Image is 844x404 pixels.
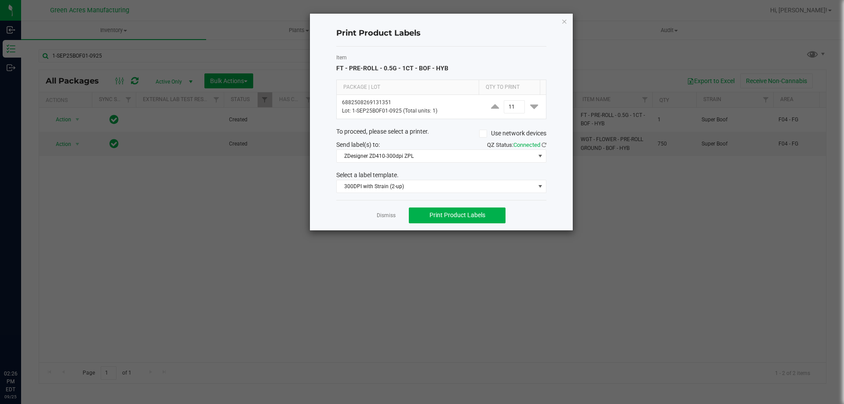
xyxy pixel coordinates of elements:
th: Qty to Print [479,80,540,95]
label: Use network devices [479,129,546,138]
button: Print Product Labels [409,207,506,223]
p: Lot: 1-SEP25BOF01-0925 (Total units: 1) [342,107,478,115]
h4: Print Product Labels [336,28,546,39]
a: Dismiss [377,212,396,219]
th: Package | Lot [337,80,479,95]
span: ZDesigner ZD410-300dpi ZPL [337,150,535,162]
span: Connected [513,142,540,148]
span: QZ Status: [487,142,546,148]
span: Send label(s) to: [336,141,380,148]
span: FT - PRE-ROLL - 0.5G - 1CT - BOF - HYB [336,65,448,72]
div: To proceed, please select a printer. [330,127,553,140]
span: 300DPI with Strain (2-up) [337,180,535,193]
span: Print Product Labels [429,211,485,218]
div: Select a label template. [330,171,553,180]
p: 6882508269131351 [342,98,478,107]
label: Item [336,54,546,62]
